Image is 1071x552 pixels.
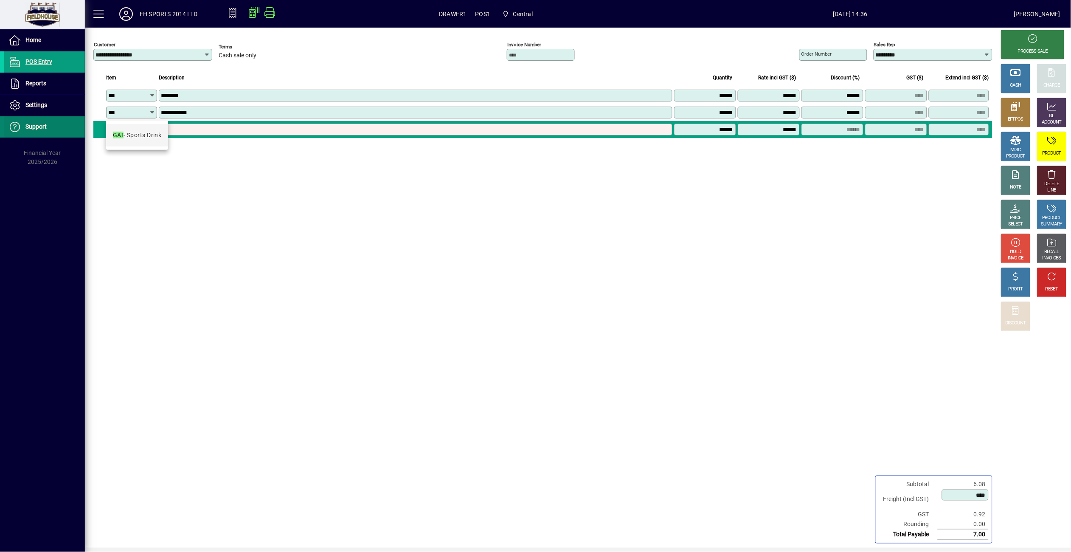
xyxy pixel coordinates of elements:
[513,7,533,21] span: Central
[4,116,85,138] a: Support
[4,30,85,51] a: Home
[106,73,116,82] span: Item
[1043,255,1061,262] div: INVOICES
[1010,184,1021,191] div: NOTE
[1009,221,1023,228] div: SELECT
[1045,249,1060,255] div: RECALL
[219,44,270,50] span: Terms
[25,58,52,65] span: POS Entry
[507,42,541,48] mat-label: Invoice number
[113,131,161,140] div: - Sports Drink
[1042,119,1062,126] div: ACCOUNT
[938,510,989,519] td: 0.92
[1042,150,1061,157] div: PRODUCT
[106,124,168,146] mat-option: GAT - Sports Drink
[1010,215,1022,221] div: PRICE
[879,510,938,519] td: GST
[113,132,124,138] em: GAT
[1009,286,1023,293] div: PROFIT
[879,519,938,529] td: Rounding
[1048,187,1056,194] div: LINE
[874,42,895,48] mat-label: Sales rep
[938,479,989,489] td: 6.08
[1044,82,1060,89] div: CHARGE
[759,73,796,82] span: Rate incl GST ($)
[25,80,46,87] span: Reports
[219,52,256,59] span: Cash sale only
[713,73,733,82] span: Quantity
[140,7,197,21] div: FH SPORTS 2014 LTD
[907,73,924,82] span: GST ($)
[475,7,491,21] span: POS1
[25,37,41,43] span: Home
[1042,215,1061,221] div: PRODUCT
[1041,221,1063,228] div: SUMMARY
[1011,147,1021,153] div: MISC
[938,519,989,529] td: 0.00
[687,7,1014,21] span: [DATE] 14:36
[25,123,47,130] span: Support
[1010,249,1021,255] div: HOLD
[879,479,938,489] td: Subtotal
[439,7,467,21] span: DRAWER1
[1046,286,1058,293] div: RESET
[112,6,140,22] button: Profile
[946,73,989,82] span: Extend incl GST ($)
[801,51,832,57] mat-label: Order number
[4,73,85,94] a: Reports
[1045,181,1059,187] div: DELETE
[499,6,536,22] span: Central
[879,489,938,510] td: Freight (Incl GST)
[159,73,185,82] span: Description
[879,529,938,540] td: Total Payable
[1008,116,1024,123] div: EFTPOS
[1018,48,1048,55] div: PROCESS SALE
[1014,7,1060,21] div: [PERSON_NAME]
[4,95,85,116] a: Settings
[1008,255,1023,262] div: INVOICE
[1006,153,1025,160] div: PRODUCT
[1049,113,1055,119] div: GL
[25,101,47,108] span: Settings
[1010,82,1021,89] div: CASH
[94,42,115,48] mat-label: Customer
[1006,320,1026,327] div: DISCOUNT
[938,529,989,540] td: 7.00
[831,73,860,82] span: Discount (%)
